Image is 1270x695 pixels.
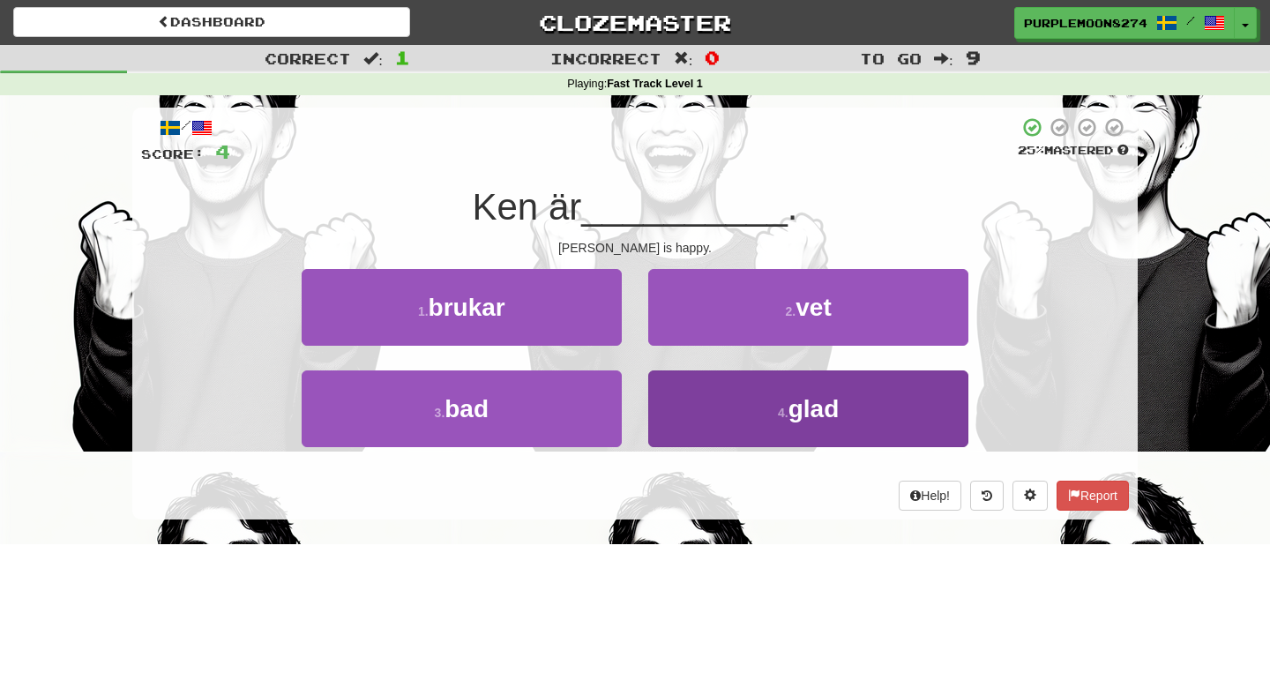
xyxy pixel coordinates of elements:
span: To go [860,49,922,67]
small: 4 . [778,406,788,420]
button: Round history (alt+y) [970,481,1004,511]
span: / [1186,14,1195,26]
button: Report [1057,481,1129,511]
span: 4 [215,140,230,162]
span: brukar [429,294,505,321]
button: 4.glad [648,370,968,447]
strong: Fast Track Level 1 [607,78,703,90]
span: 9 [966,47,981,68]
span: 0 [705,47,720,68]
span: PurpleMoon8274 [1024,15,1147,31]
span: __________ [581,186,788,228]
span: Correct [265,49,351,67]
span: Score: [141,146,205,161]
span: 25 % [1018,143,1044,157]
small: 1 . [418,304,429,318]
a: Dashboard [13,7,410,37]
span: 1 [395,47,410,68]
button: Help! [899,481,961,511]
span: glad [788,395,840,422]
span: bad [444,395,489,422]
span: : [674,51,693,66]
span: Incorrect [550,49,661,67]
a: Clozemaster [437,7,833,38]
div: / [141,116,230,138]
span: . [788,186,798,228]
small: 3 . [435,406,445,420]
button: 3.bad [302,370,622,447]
span: Ken är [472,186,581,228]
span: vet [796,294,831,321]
a: PurpleMoon8274 / [1014,7,1235,39]
button: 1.brukar [302,269,622,346]
span: : [363,51,383,66]
div: [PERSON_NAME] is happy. [141,239,1129,257]
button: 2.vet [648,269,968,346]
div: Mastered [1018,143,1129,159]
span: : [934,51,953,66]
small: 2 . [786,304,796,318]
